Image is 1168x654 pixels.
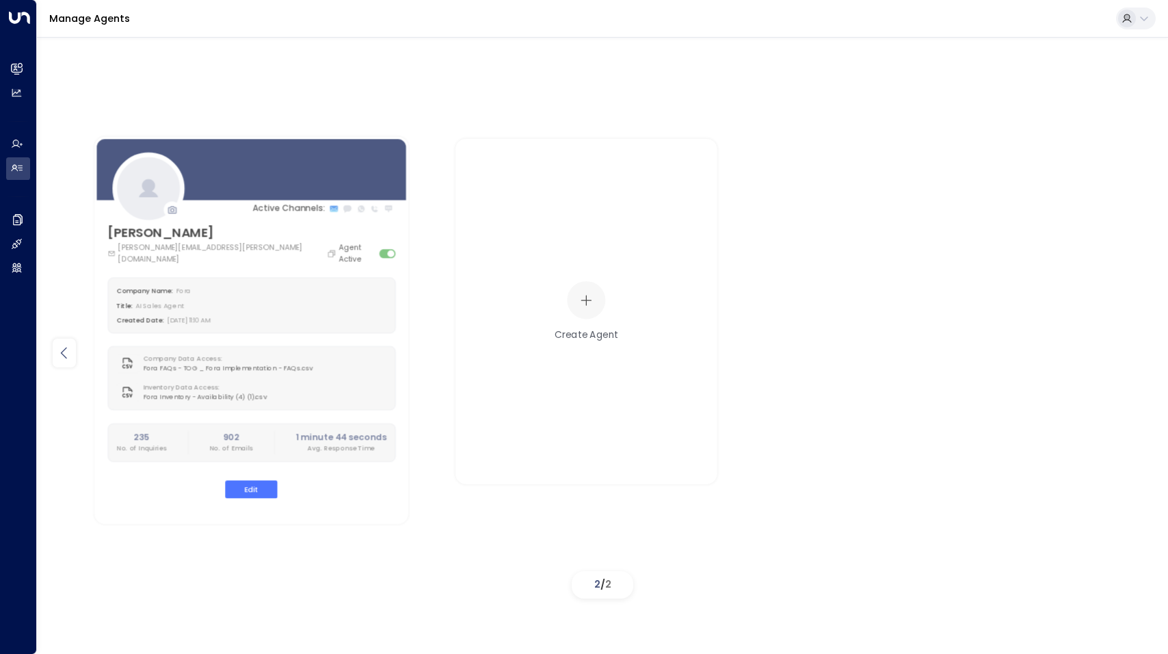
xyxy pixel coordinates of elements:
[116,316,164,325] label: Created Date:
[594,577,600,591] span: 2
[116,443,166,453] p: No. of Inquiries
[116,431,166,443] h2: 235
[339,242,375,264] label: Agent Active
[327,249,339,259] button: Copy
[143,393,267,402] span: Fora Inventory - Availability (4) (1).csv
[209,443,253,453] p: No. of Emails
[143,383,261,393] label: Inventory Data Access:
[143,363,313,373] span: Fora FAQs - TOG _ Fora Implementation - FAQs.csv
[252,202,324,215] p: Active Channels:
[107,224,339,243] h3: [PERSON_NAME]
[49,12,130,25] a: Manage Agents
[143,354,308,364] label: Company Data Access:
[295,431,386,443] h2: 1 minute 44 seconds
[116,287,172,296] label: Company Name:
[168,316,211,325] span: [DATE] 11:10 AM
[572,571,633,599] div: /
[107,242,339,264] div: [PERSON_NAME][EMAIL_ADDRESS][PERSON_NAME][DOMAIN_NAME]
[116,301,133,310] label: Title:
[225,480,278,499] button: Edit
[295,443,386,453] p: Avg. Response Time
[605,577,611,591] span: 2
[136,301,184,310] span: AI Sales Agent
[176,287,191,296] span: Fora
[555,328,619,342] div: Create Agent
[209,431,253,443] h2: 902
